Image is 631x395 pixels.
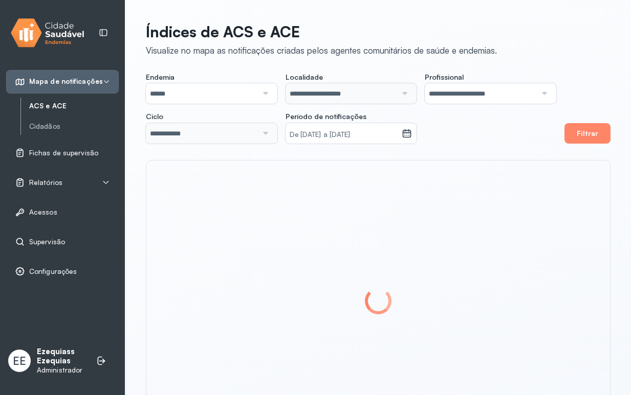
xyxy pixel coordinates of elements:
a: Fichas de supervisão [15,148,110,158]
p: Ezequiass Ezequias [37,347,86,366]
a: ACS e ACE [29,100,119,112]
span: Ciclo [146,112,163,121]
p: Índices de ACS e ACE [146,22,497,41]
small: De [DATE] a [DATE] [290,130,398,140]
span: Localidade [286,73,323,82]
span: Mapa de notificações [29,77,103,86]
span: Supervisão [29,238,65,246]
a: Supervisão [15,237,110,247]
a: ACS e ACE [29,102,119,110]
span: Fichas de supervisão [29,149,98,157]
span: Acessos [29,208,57,217]
div: Visualize no mapa as notificações criadas pelos agentes comunitários de saúde e endemias. [146,45,497,56]
span: Configurações [29,267,77,276]
p: Administrador [37,366,86,375]
span: Período de notificações [286,112,366,121]
span: Endemia [146,73,175,82]
span: Relatórios [29,178,62,187]
a: Cidadãos [29,120,119,133]
a: Configurações [15,266,110,276]
a: Cidadãos [29,122,119,131]
img: logo.svg [11,16,84,50]
a: Acessos [15,207,110,217]
span: EE [13,354,26,367]
button: Filtrar [564,123,611,144]
span: Profissional [425,73,464,82]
